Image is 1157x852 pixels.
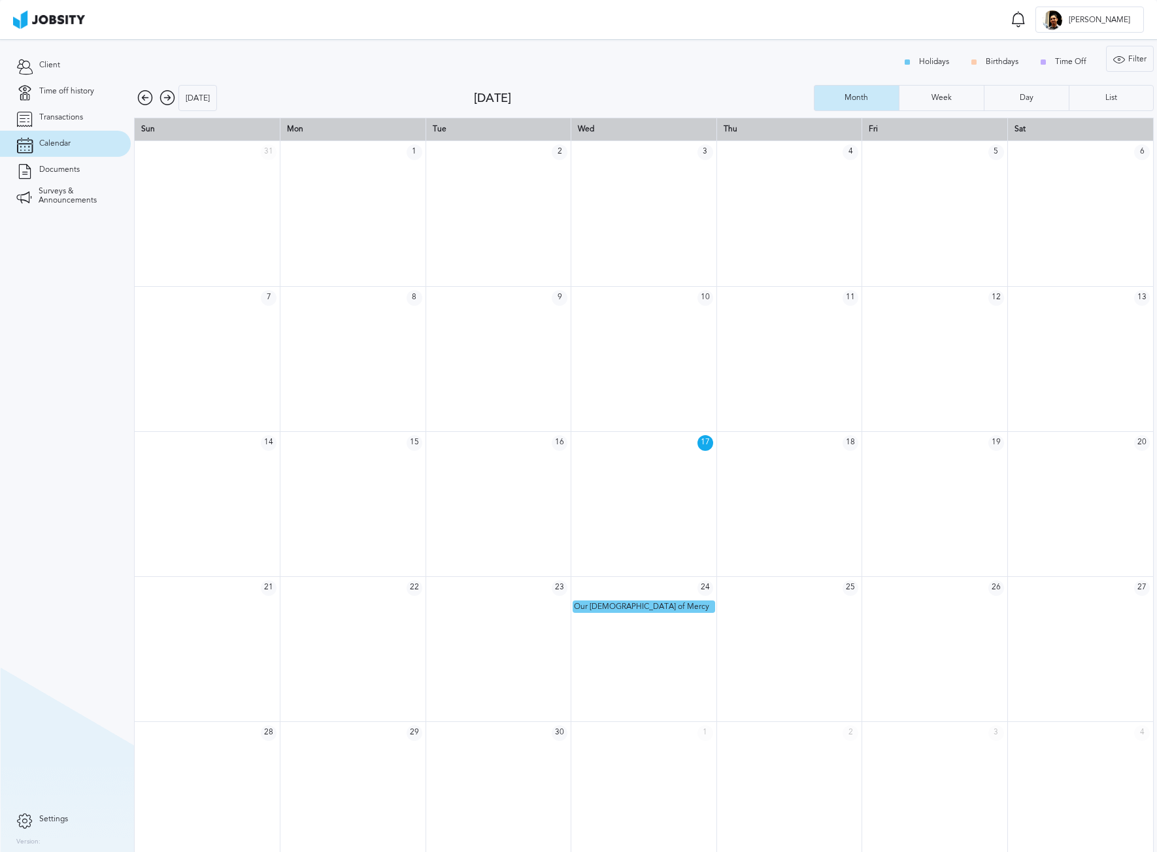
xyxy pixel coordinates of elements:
[1134,580,1150,596] span: 27
[988,435,1004,451] span: 19
[39,87,94,96] span: Time off history
[39,815,68,824] span: Settings
[1134,435,1150,451] span: 20
[1134,725,1150,741] span: 4
[261,144,277,160] span: 31
[39,187,114,205] span: Surveys & Announcements
[16,838,41,846] label: Version:
[578,124,594,133] span: Wed
[261,580,277,596] span: 21
[697,290,713,306] span: 10
[925,93,958,103] div: Week
[287,124,303,133] span: Mon
[1062,16,1137,25] span: [PERSON_NAME]
[1099,93,1124,103] div: List
[141,124,155,133] span: Sun
[1043,10,1062,30] div: L
[407,580,422,596] span: 22
[179,86,216,112] div: [DATE]
[39,139,71,148] span: Calendar
[261,435,277,451] span: 14
[988,290,1004,306] span: 12
[574,602,709,611] span: Our [DEMOGRAPHIC_DATA] of Mercy
[474,91,814,105] div: [DATE]
[697,435,713,451] span: 17
[988,580,1004,596] span: 26
[261,290,277,306] span: 7
[407,144,422,160] span: 1
[724,124,737,133] span: Thu
[39,165,80,174] span: Documents
[843,725,858,741] span: 2
[1134,290,1150,306] span: 13
[552,580,567,596] span: 23
[552,144,567,160] span: 2
[407,435,422,451] span: 15
[988,725,1004,741] span: 3
[697,725,713,741] span: 1
[984,85,1069,111] button: Day
[261,725,277,741] span: 28
[39,61,60,70] span: Client
[869,124,878,133] span: Fri
[552,290,567,306] span: 9
[433,124,446,133] span: Tue
[1013,93,1040,103] div: Day
[1106,46,1154,72] button: Filter
[1035,7,1144,33] button: L[PERSON_NAME]
[13,10,85,29] img: ab4bad089aa723f57921c736e9817d99.png
[1107,46,1153,73] div: Filter
[843,290,858,306] span: 11
[988,144,1004,160] span: 5
[1134,144,1150,160] span: 6
[843,580,858,596] span: 25
[838,93,875,103] div: Month
[697,580,713,596] span: 24
[814,85,899,111] button: Month
[407,290,422,306] span: 8
[178,85,217,111] button: [DATE]
[899,85,984,111] button: Week
[407,725,422,741] span: 29
[552,725,567,741] span: 30
[552,435,567,451] span: 16
[1014,124,1026,133] span: Sat
[39,113,83,122] span: Transactions
[843,144,858,160] span: 4
[843,435,858,451] span: 18
[697,144,713,160] span: 3
[1069,85,1154,111] button: List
